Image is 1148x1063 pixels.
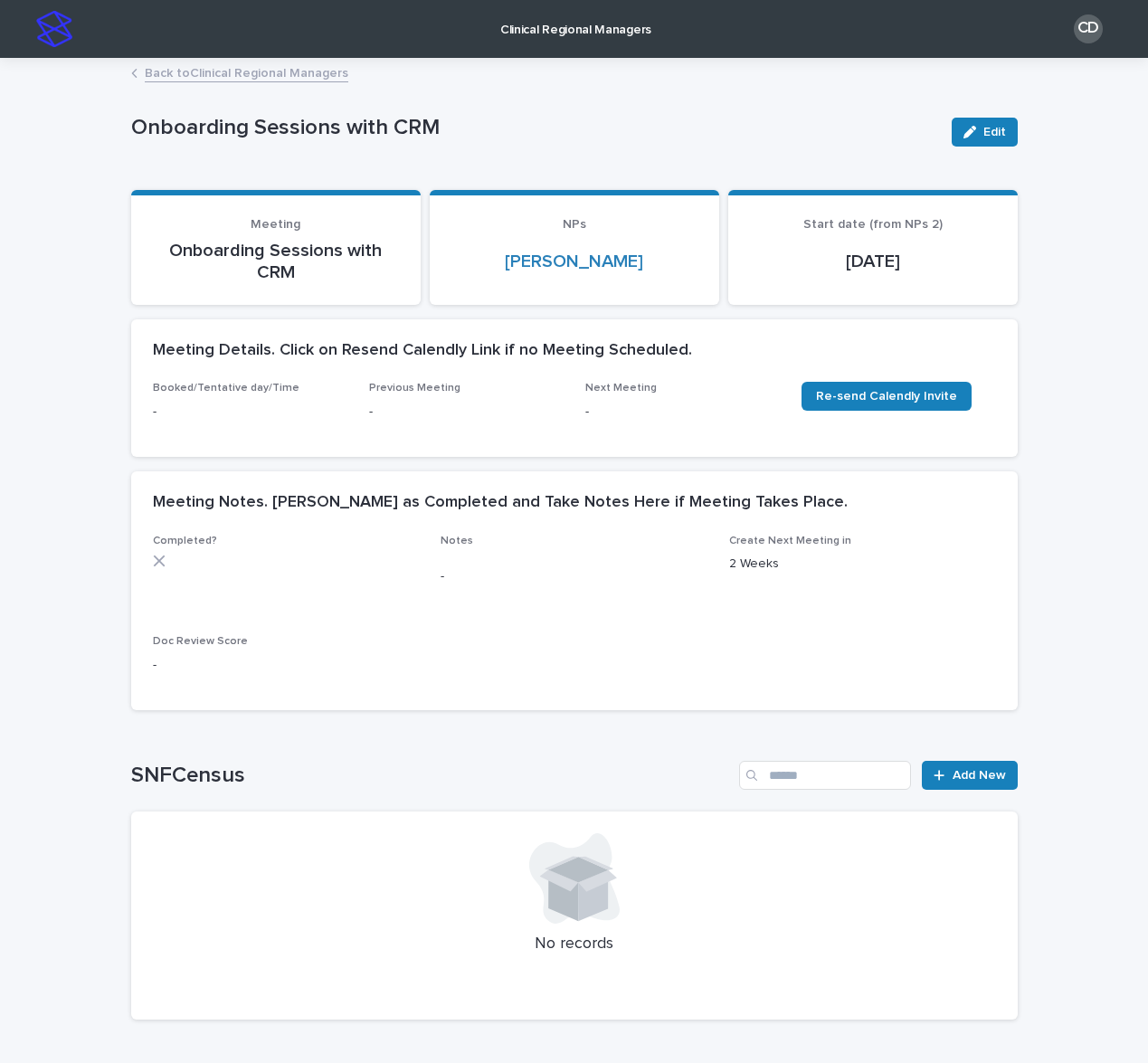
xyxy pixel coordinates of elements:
[750,251,996,272] p: [DATE]
[251,218,300,231] span: Meeting
[816,390,957,403] span: Re-send Calendly Invite
[803,218,943,231] span: Start date (from NPs 2)
[739,761,911,790] input: Search
[952,118,1018,147] button: Edit
[153,240,399,283] p: Onboarding Sessions with CRM
[36,11,72,47] img: stacker-logo-s-only.png
[441,536,473,546] span: Notes
[153,383,299,394] span: Booked/Tentative day/Time
[145,62,348,82] a: Back toClinical Regional Managers
[802,382,972,411] a: Re-send Calendly Invite
[153,536,217,546] span: Completed?
[153,341,692,361] h2: Meeting Details. Click on Resend Calendly Link if no Meeting Scheduled.
[729,555,996,574] p: 2 Weeks
[563,218,586,231] span: NPs
[585,403,780,422] p: -
[131,115,937,141] p: Onboarding Sessions with CRM
[441,567,707,586] p: -
[153,493,848,513] h2: Meeting Notes. [PERSON_NAME] as Completed and Take Notes Here if Meeting Takes Place.
[505,251,643,272] a: [PERSON_NAME]
[922,761,1017,790] a: Add New
[983,126,1006,138] span: Edit
[729,536,851,546] span: Create Next Meeting in
[153,403,347,422] p: -
[1074,14,1103,43] div: CD
[131,763,733,789] h1: SNFCensus
[953,769,1006,782] span: Add New
[585,383,657,394] span: Next Meeting
[153,636,248,647] span: Doc Review Score
[153,935,996,954] p: No records
[153,656,420,675] p: -
[369,403,564,422] p: -
[369,383,460,394] span: Previous Meeting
